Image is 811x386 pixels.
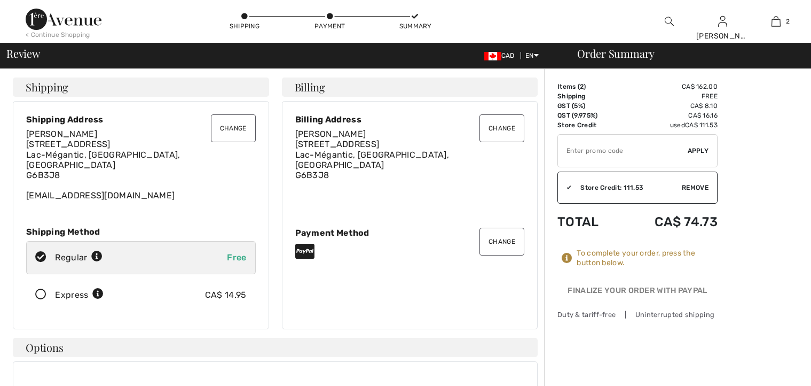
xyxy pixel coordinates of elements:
[665,15,674,28] img: search the website
[750,15,802,28] a: 2
[557,82,621,91] td: Items ( )
[696,30,749,42] div: [PERSON_NAME]
[557,204,621,240] td: Total
[55,289,104,302] div: Express
[621,111,718,120] td: CA$ 16.16
[557,91,621,101] td: Shipping
[580,83,584,90] span: 2
[211,114,256,142] button: Change
[685,121,718,129] span: CA$ 111.53
[26,82,68,92] span: Shipping
[399,21,431,31] div: Summary
[479,114,524,142] button: Change
[572,183,682,192] div: Store Credit: 111.53
[621,204,718,240] td: CA$ 74.73
[26,227,256,237] div: Shipping Method
[484,52,519,59] span: CAD
[205,289,247,302] div: CA$ 14.95
[718,16,727,26] a: Sign In
[26,129,256,200] div: [EMAIL_ADDRESS][DOMAIN_NAME]
[688,146,709,156] span: Apply
[26,114,256,125] div: Shipping Address
[557,101,621,111] td: GST (5%)
[295,129,366,139] span: [PERSON_NAME]
[525,52,539,59] span: EN
[621,91,718,101] td: Free
[295,114,525,125] div: Billing Address
[55,251,103,264] div: Regular
[557,285,718,301] div: Finalize Your Order with PayPal
[479,228,524,256] button: Change
[621,120,718,130] td: used
[718,15,727,28] img: My Info
[621,82,718,91] td: CA$ 162.00
[13,338,538,357] h4: Options
[26,129,97,139] span: [PERSON_NAME]
[771,15,781,28] img: My Bag
[295,82,325,92] span: Billing
[558,183,572,192] div: ✔
[557,111,621,120] td: QST (9.975%)
[621,101,718,111] td: CA$ 8.10
[26,9,101,30] img: 1ère Avenue
[557,310,718,320] div: Duty & tariff-free | Uninterrupted shipping
[227,252,246,263] span: Free
[557,120,621,130] td: Store Credit
[682,183,708,192] span: Remove
[314,21,346,31] div: Payment
[26,139,180,180] span: [STREET_ADDRESS] Lac-Mégantic, [GEOGRAPHIC_DATA], [GEOGRAPHIC_DATA] G6B3J8
[229,21,261,31] div: Shipping
[577,249,718,268] div: To complete your order, press the button below.
[295,139,450,180] span: [STREET_ADDRESS] Lac-Mégantic, [GEOGRAPHIC_DATA], [GEOGRAPHIC_DATA] G6B3J8
[564,48,805,59] div: Order Summary
[295,228,525,238] div: Payment Method
[26,30,90,40] div: < Continue Shopping
[484,52,501,60] img: Canadian Dollar
[6,48,40,59] span: Review
[786,17,790,26] span: 2
[558,135,688,167] input: Promo code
